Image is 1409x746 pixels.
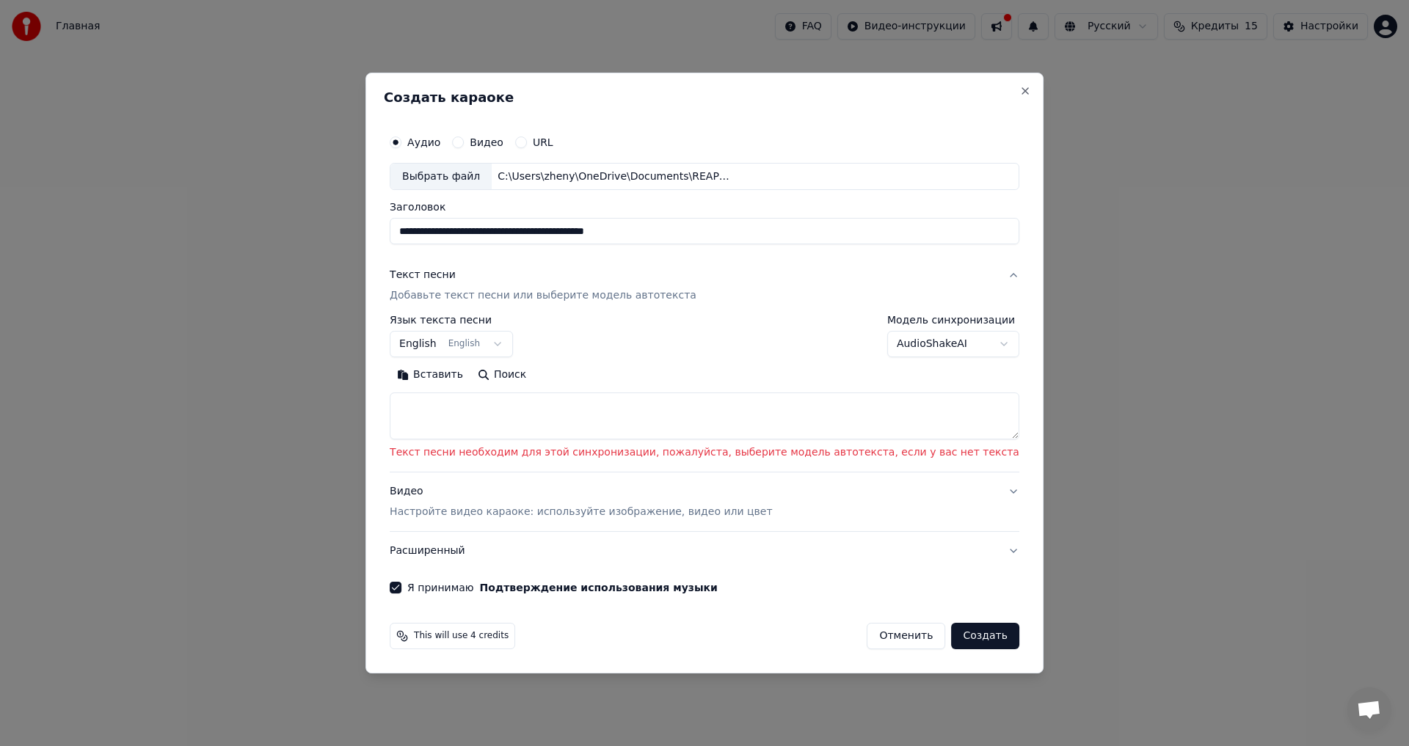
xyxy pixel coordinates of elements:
[390,315,1019,472] div: Текст песниДобавьте текст песни или выберите модель автотекста
[407,137,440,147] label: Аудио
[390,532,1019,570] button: Расширенный
[384,91,1025,104] h2: Создать караоке
[390,364,470,387] button: Вставить
[390,289,696,304] p: Добавьте текст песни или выберите модель автотекста
[887,315,1019,326] label: Модель синхронизации
[390,472,1019,531] button: ВидеоНастройте видео караоке: используйте изображение, видео или цвет
[390,505,772,519] p: Настройте видео караоке: используйте изображение, видео или цвет
[470,364,534,387] button: Поиск
[390,484,772,519] div: Видео
[492,169,741,184] div: C:\Users\zheny\OneDrive\Documents\REAPER Media\[PERSON_NAME],sanych,SAYANgg - oslinaya [PERSON_NA...
[407,582,718,593] label: Я принимаю
[470,137,503,147] label: Видео
[414,630,509,642] span: This will use 4 credits
[390,446,1019,461] p: Текст песни необходим для этой синхронизации, пожалуйста, выберите модель автотекста, если у вас ...
[533,137,553,147] label: URL
[480,582,718,593] button: Я принимаю
[390,257,1019,315] button: Текст песниДобавьте текст песни или выберите модель автотекста
[390,268,456,283] div: Текст песни
[867,623,945,649] button: Отменить
[390,315,513,326] label: Язык текста песни
[390,164,492,190] div: Выбрать файл
[951,623,1019,649] button: Создать
[390,202,1019,213] label: Заголовок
